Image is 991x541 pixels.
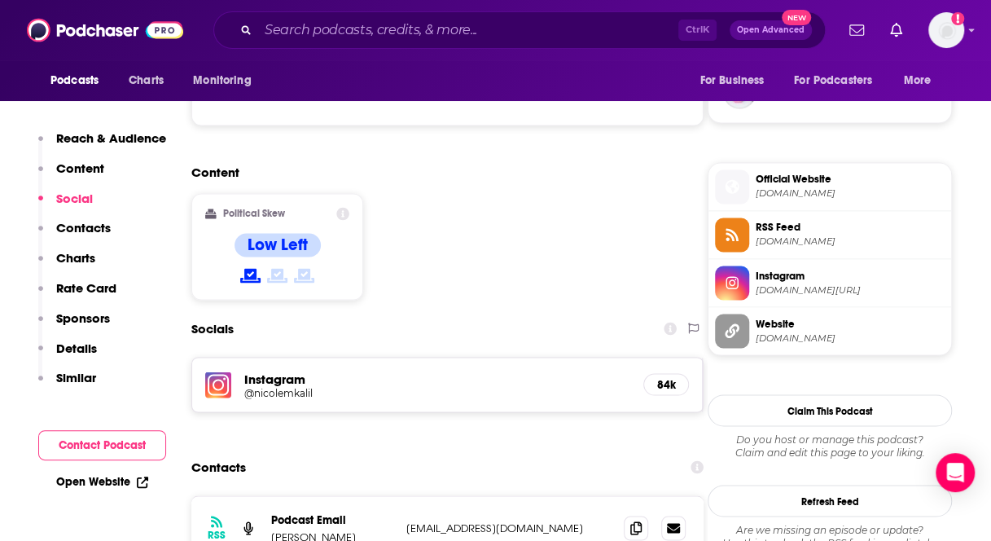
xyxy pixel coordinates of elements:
[794,69,872,92] span: For Podcasters
[783,65,896,96] button: open menu
[737,26,805,34] span: Open Advanced
[56,370,96,385] p: Similar
[38,191,93,221] button: Social
[213,11,826,49] div: Search podcasts, credits, & more...
[843,16,870,44] a: Show notifications dropdown
[56,280,116,296] p: Rate Card
[730,20,812,40] button: Open AdvancedNew
[928,12,964,48] img: User Profile
[38,130,166,161] button: Reach & Audience
[756,172,945,187] span: Official Website
[38,430,166,460] button: Contact Podcast
[244,386,630,398] a: @nicolemkalil
[715,314,945,348] a: Website[DOMAIN_NAME]
[756,332,945,344] span: nicolekalil.com
[884,16,909,44] a: Show notifications dropdown
[715,169,945,204] a: Official Website[DOMAIN_NAME]
[708,433,952,459] div: Claim and edit this page to your liking.
[756,220,945,235] span: RSS Feed
[223,208,285,219] h2: Political Skew
[191,313,234,344] h2: Socials
[756,187,945,200] span: nicolekalil.com
[708,394,952,426] button: Claim This Podcast
[756,316,945,331] span: Website
[756,235,945,248] span: rss.pdrl.fm
[258,17,678,43] input: Search podcasts, credits, & more...
[56,220,111,235] p: Contacts
[708,485,952,517] button: Refresh Feed
[271,512,393,526] p: Podcast Email
[904,69,932,92] span: More
[782,10,811,25] span: New
[951,12,964,25] svg: Add a profile image
[936,453,975,492] div: Open Intercom Messenger
[244,386,505,398] h5: @nicolemkalil
[248,235,308,255] h4: Low Left
[715,218,945,252] a: RSS Feed[DOMAIN_NAME]
[244,371,630,386] h5: Instagram
[38,220,111,250] button: Contacts
[892,65,952,96] button: open menu
[56,341,97,356] p: Details
[50,69,99,92] span: Podcasts
[688,65,784,96] button: open menu
[182,65,272,96] button: open menu
[715,266,945,300] a: Instagram[DOMAIN_NAME][URL]
[699,69,764,92] span: For Business
[56,475,148,489] a: Open Website
[191,451,246,482] h2: Contacts
[928,12,964,48] button: Show profile menu
[406,521,611,534] p: [EMAIL_ADDRESS][DOMAIN_NAME]
[657,377,675,391] h5: 84k
[208,528,226,541] h3: RSS
[928,12,964,48] span: Logged in as CaveHenricks
[38,250,95,280] button: Charts
[38,370,96,400] button: Similar
[27,15,183,46] img: Podchaser - Follow, Share and Rate Podcasts
[205,372,231,398] img: iconImage
[756,268,945,283] span: Instagram
[708,433,952,446] span: Do you host or manage this podcast?
[38,310,110,341] button: Sponsors
[39,65,120,96] button: open menu
[56,161,104,176] p: Content
[38,161,104,191] button: Content
[56,130,166,146] p: Reach & Audience
[38,280,116,310] button: Rate Card
[129,69,164,92] span: Charts
[118,65,173,96] a: Charts
[756,284,945,296] span: instagram.com/nicolemkalil
[678,20,717,41] span: Ctrl K
[56,310,110,326] p: Sponsors
[56,191,93,206] p: Social
[56,250,95,266] p: Charts
[38,341,97,371] button: Details
[191,165,691,180] h2: Content
[193,69,251,92] span: Monitoring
